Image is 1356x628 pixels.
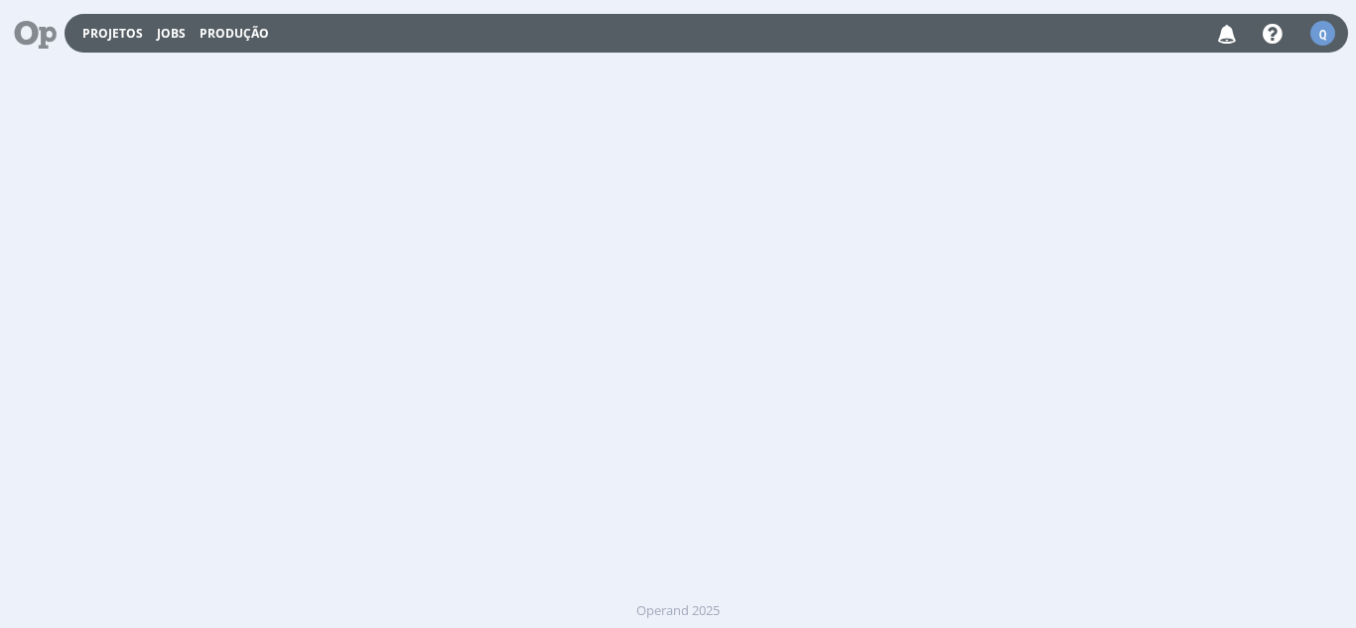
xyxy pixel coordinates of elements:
button: Projetos [76,26,149,42]
a: Produção [200,25,269,42]
button: Jobs [151,26,192,42]
a: Jobs [157,25,186,42]
a: Projetos [82,25,143,42]
button: Produção [194,26,275,42]
button: Q [1309,16,1336,51]
div: Q [1310,21,1335,46]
